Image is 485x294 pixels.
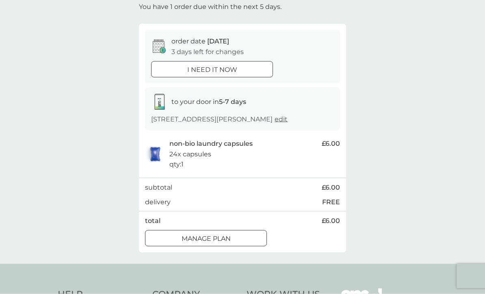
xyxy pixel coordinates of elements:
button: i need it now [151,61,273,78]
button: Manage plan [145,230,267,246]
p: subtotal [145,182,172,193]
p: 3 days left for changes [171,47,244,57]
p: FREE [322,197,340,208]
a: edit [275,115,288,123]
span: to your door in [171,98,246,106]
p: qty : 1 [169,159,184,170]
strong: 5-7 days [219,98,246,106]
p: Manage plan [182,233,231,244]
span: [DATE] [207,37,229,45]
span: £6.00 [322,138,340,149]
p: total [145,216,160,226]
p: 24x capsules [169,149,211,160]
p: order date [171,36,229,47]
p: [STREET_ADDRESS][PERSON_NAME] [151,114,288,125]
p: delivery [145,197,171,208]
p: non-bio laundry capsules [169,138,253,149]
p: i need it now [187,65,237,75]
span: £6.00 [322,182,340,193]
span: £6.00 [322,216,340,226]
p: You have 1 order due within the next 5 days. [139,2,281,12]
